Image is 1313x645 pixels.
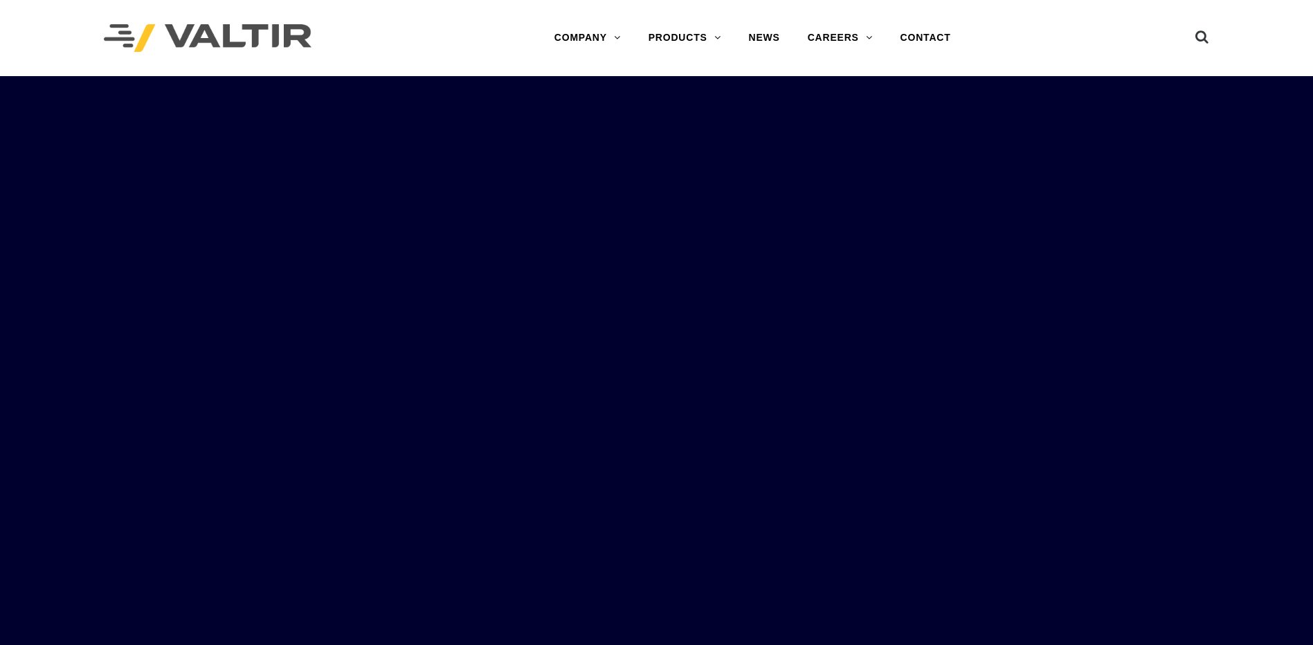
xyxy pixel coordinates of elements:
img: Valtir [104,24,311,53]
a: COMPANY [541,24,635,52]
a: CAREERS [794,24,887,52]
a: CONTACT [887,24,965,52]
a: NEWS [735,24,794,52]
a: PRODUCTS [635,24,735,52]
